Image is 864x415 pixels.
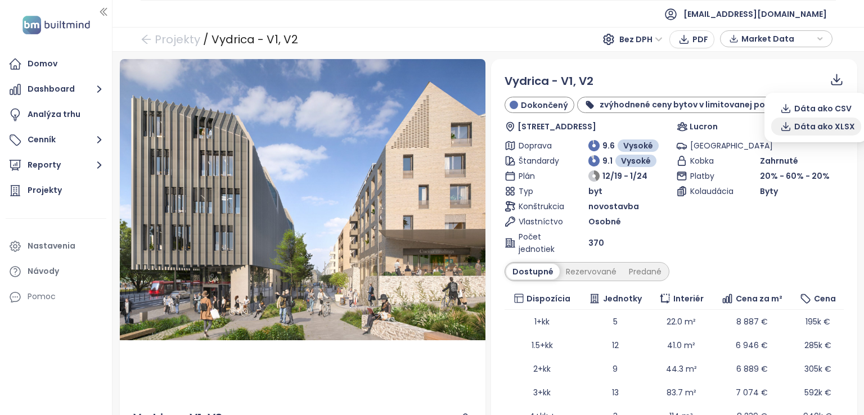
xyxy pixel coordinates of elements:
span: Lucron [690,120,718,133]
span: Cena [814,292,836,305]
span: 195k € [805,316,830,327]
span: Platby [690,170,732,182]
span: Vlastníctvo [519,215,560,228]
span: Počet jednotiek [519,231,560,255]
div: Analýza trhu [28,107,80,121]
span: 9.6 [602,139,615,152]
span: 370 [588,237,604,249]
span: 7 074 € [736,387,768,398]
div: Nastavenia [28,239,75,253]
span: 6 889 € [736,363,768,375]
span: Dáta ako CSV [794,102,852,115]
span: Vydrica - V1, V2 [505,73,593,89]
span: 6 946 € [736,340,768,351]
button: Dashboard [6,78,106,101]
span: Vysoké [621,155,651,167]
a: Analýza trhu [6,103,106,126]
div: Vydrica - V1, V2 [211,29,298,49]
a: arrow-left Projekty [141,29,200,49]
div: / [203,29,209,49]
td: 9 [580,357,651,381]
div: Dostupné [506,264,560,279]
td: 41.0 m² [651,333,712,357]
td: 12 [580,333,651,357]
span: Typ [519,185,560,197]
span: - [760,140,764,151]
div: Rezervované [560,264,623,279]
td: 5 [580,310,651,333]
span: 20% - 60% - 20% [760,170,830,182]
td: 2+kk [505,357,580,381]
span: 592k € [804,387,831,398]
div: Pomoc [28,290,56,304]
span: Market Data [741,30,814,47]
span: Doprava [519,139,560,152]
span: 8 887 € [736,316,768,327]
span: Cena za m² [736,292,782,305]
span: [EMAIL_ADDRESS][DOMAIN_NAME] [683,1,827,28]
span: PDF [692,33,708,46]
b: zvýhodnené ceny bytov v limitovanej ponuke [600,99,785,110]
button: Reporty [6,154,106,177]
span: byt [588,185,602,197]
button: Dáta ako CSV [771,100,858,118]
span: [STREET_ADDRESS] [517,120,596,133]
span: 12/19 - 1/24 [602,170,647,182]
span: arrow-left [141,34,152,45]
span: Dáta ako XLSX [794,120,855,133]
td: 22.0 m² [651,310,712,333]
span: Plán [519,170,560,182]
span: Interiér [673,292,704,305]
span: Štandardy [519,155,560,167]
span: novostavba [588,200,639,213]
td: 1.5+kk [505,333,580,357]
a: Projekty [6,179,106,202]
span: 285k € [804,340,831,351]
button: PDF [669,30,714,48]
span: 305k € [804,363,831,375]
a: Domov [6,53,106,75]
td: 1+kk [505,310,580,333]
span: Bez DPH [619,31,663,48]
span: Osobné [588,215,621,228]
td: 13 [580,381,651,404]
span: Vysoké [623,139,653,152]
div: Návody [28,264,59,278]
img: logo [19,13,93,37]
td: 44.3 m² [651,357,712,381]
span: Zahrnuté [760,155,798,167]
span: Kobka [690,155,732,167]
button: Cenník [6,129,106,151]
span: 9.1 [602,155,613,167]
span: Kolaudácia [690,185,732,197]
td: 3+kk [505,381,580,404]
span: Dispozícia [526,292,570,305]
span: Konštrukcia [519,200,560,213]
button: Dáta ako XLSX [771,118,861,136]
div: Pomoc [6,286,106,308]
a: Nastavenia [6,235,106,258]
div: Predané [623,264,668,279]
div: Projekty [28,183,62,197]
span: Byty [760,185,778,197]
span: Jednotky [603,292,642,305]
a: Návody [6,260,106,283]
td: 83.7 m² [651,381,712,404]
span: Dokončený [521,99,568,111]
span: [GEOGRAPHIC_DATA] [690,139,732,152]
div: button [726,30,826,47]
div: Domov [28,57,57,71]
